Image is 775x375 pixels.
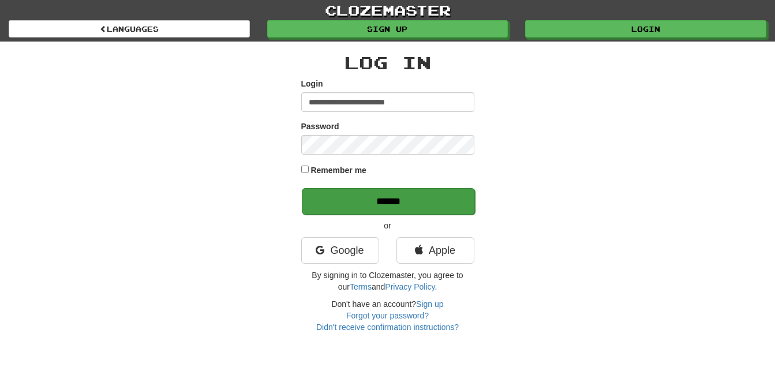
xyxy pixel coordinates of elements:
[385,282,435,291] a: Privacy Policy
[301,78,323,89] label: Login
[301,269,474,292] p: By signing in to Clozemaster, you agree to our and .
[301,121,339,132] label: Password
[525,20,766,37] a: Login
[301,298,474,333] div: Don't have an account?
[396,237,474,264] a: Apple
[346,311,429,320] a: Forgot your password?
[301,53,474,72] h2: Log In
[301,237,379,264] a: Google
[301,220,474,231] p: or
[350,282,372,291] a: Terms
[316,322,459,332] a: Didn't receive confirmation instructions?
[9,20,250,37] a: Languages
[267,20,508,37] a: Sign up
[310,164,366,176] label: Remember me
[416,299,443,309] a: Sign up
